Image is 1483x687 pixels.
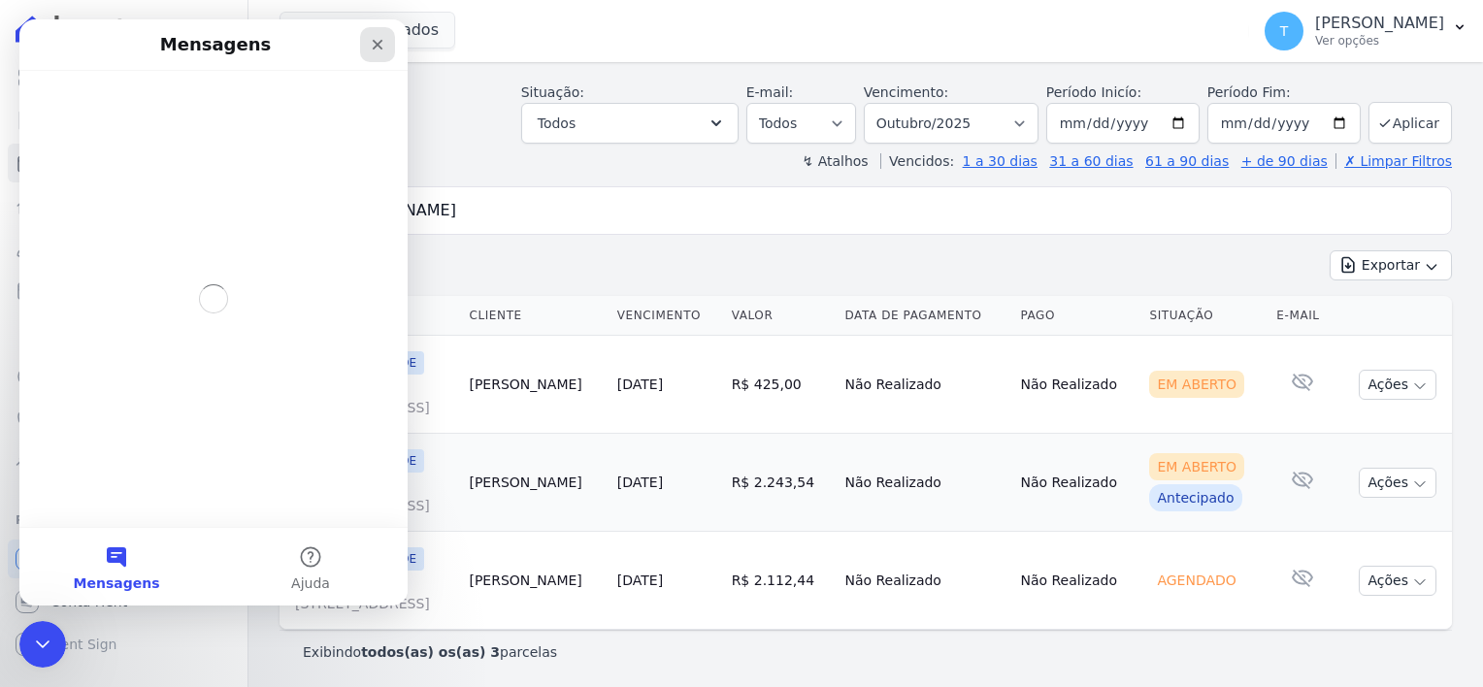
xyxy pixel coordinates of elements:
[1141,296,1269,336] th: Situação
[1012,336,1141,434] td: Não Realizado
[8,272,240,311] a: Minha Carteira
[521,103,739,144] button: Todos
[864,84,948,100] label: Vencimento:
[1149,567,1243,594] div: Agendado
[194,508,388,586] button: Ajuda
[1359,370,1436,400] button: Ações
[1049,153,1133,169] a: 31 a 60 dias
[16,508,232,532] div: Plataformas
[1012,434,1141,532] td: Não Realizado
[272,557,311,571] span: Ajuda
[8,540,240,578] a: Recebíveis
[1280,24,1289,38] span: T
[1145,153,1229,169] a: 61 a 90 dias
[724,434,838,532] td: R$ 2.243,54
[19,621,66,668] iframe: Intercom live chat
[617,474,663,490] a: [DATE]
[8,314,240,353] a: Transferências
[8,101,240,140] a: Contratos
[1269,296,1335,336] th: E-mail
[1149,371,1244,398] div: Em Aberto
[1149,453,1244,480] div: Em Aberto
[361,644,500,660] b: todos(as) os(as) 3
[1046,84,1141,100] label: Período Inicío:
[617,376,663,392] a: [DATE]
[1149,484,1241,511] div: Antecipado
[610,296,724,336] th: Vencimento
[1207,82,1361,103] label: Período Fim:
[461,532,609,630] td: [PERSON_NAME]
[8,442,240,481] a: Troca de Arquivos
[1359,566,1436,596] button: Ações
[461,296,609,336] th: Cliente
[538,112,576,135] span: Todos
[1315,33,1444,49] p: Ver opções
[963,153,1038,169] a: 1 a 30 dias
[837,532,1012,630] td: Não Realizado
[1241,153,1328,169] a: + de 90 dias
[802,153,868,169] label: ↯ Atalhos
[837,336,1012,434] td: Não Realizado
[19,19,408,605] iframe: Intercom live chat
[461,336,609,434] td: [PERSON_NAME]
[1249,4,1483,58] button: T [PERSON_NAME] Ver opções
[8,582,240,621] a: Conta Hent
[461,434,609,532] td: [PERSON_NAME]
[1368,102,1452,144] button: Aplicar
[724,336,838,434] td: R$ 425,00
[8,357,240,396] a: Crédito
[315,191,1443,230] input: Buscar por nome do lote ou do cliente
[1315,14,1444,33] p: [PERSON_NAME]
[8,186,240,225] a: Lotes
[8,400,240,439] a: Negativação
[724,296,838,336] th: Valor
[880,153,954,169] label: Vencidos:
[280,12,455,49] button: 8 selecionados
[1330,250,1452,280] button: Exportar
[1012,296,1141,336] th: Pago
[837,434,1012,532] td: Não Realizado
[54,557,141,571] span: Mensagens
[303,642,557,662] p: Exibindo parcelas
[837,296,1012,336] th: Data de Pagamento
[8,229,240,268] a: Clientes
[1335,153,1452,169] a: ✗ Limpar Filtros
[8,58,240,97] a: Visão Geral
[521,84,584,100] label: Situação:
[724,532,838,630] td: R$ 2.112,44
[1012,532,1141,630] td: Não Realizado
[746,84,794,100] label: E-mail:
[617,572,663,588] a: [DATE]
[1359,468,1436,498] button: Ações
[8,144,240,182] a: Parcelas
